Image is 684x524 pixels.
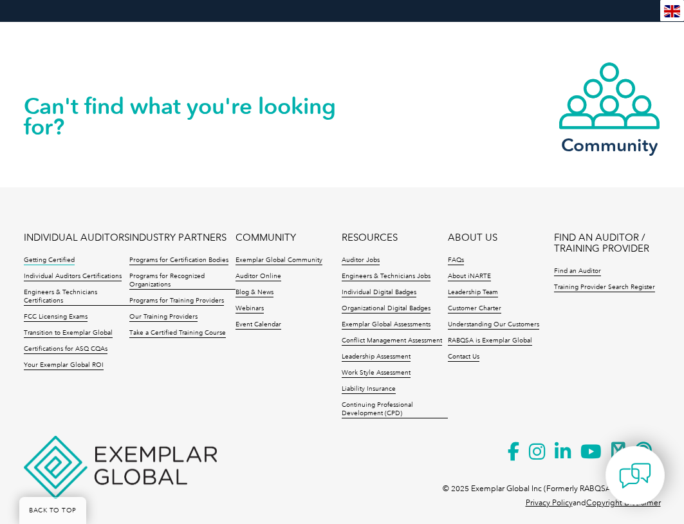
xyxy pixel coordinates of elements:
a: Our Training Providers [129,313,198,322]
img: contact-chat.png [619,460,651,492]
a: Customer Charter [448,304,501,313]
a: Blog & News [236,288,273,297]
a: Find an Auditor [554,267,601,276]
a: Liability Insurance [342,385,396,394]
h2: Can't find what you're looking for? [24,96,342,137]
img: Exemplar Global [24,436,217,499]
a: Engineers & Technicians Certifications [24,288,130,306]
a: FCC Licensing Exams [24,313,88,322]
a: Exemplar Global Assessments [342,321,430,330]
a: COMMUNITY [236,232,296,243]
a: ABOUT US [448,232,497,243]
a: Auditor Online [236,272,281,281]
p: and [526,496,661,510]
a: Getting Certified [24,256,75,265]
a: RABQSA is Exemplar Global [448,337,532,346]
a: INDUSTRY PARTNERS [129,232,226,243]
a: Event Calendar [236,321,281,330]
a: FIND AN AUDITOR / TRAINING PROVIDER [554,232,660,254]
a: Work Style Assessment [342,369,411,378]
a: BACK TO TOP [19,497,86,524]
a: Leadership Team [448,288,498,297]
a: Programs for Training Providers [129,297,224,306]
a: Take a Certified Training Course [129,329,226,338]
a: Community [558,61,661,153]
a: Training Provider Search Register [554,283,655,292]
a: Individual Auditors Certifications [24,272,122,281]
a: Your Exemplar Global ROI [24,361,104,370]
a: Individual Digital Badges [342,288,416,297]
a: Understanding Our Customers [448,321,539,330]
a: INDIVIDUAL AUDITORS [24,232,129,243]
h3: Community [558,137,661,153]
a: Conflict Management Assessment [342,337,442,346]
a: Engineers & Technicians Jobs [342,272,430,281]
a: About iNARTE [448,272,491,281]
a: Copyright Disclaimer [586,498,661,507]
a: Auditor Jobs [342,256,380,265]
a: Exemplar Global Community [236,256,322,265]
a: Contact Us [448,353,479,362]
a: Webinars [236,304,264,313]
a: Programs for Recognized Organizations [129,272,236,290]
a: Privacy Policy [526,498,573,507]
a: Programs for Certification Bodies [129,256,228,265]
a: Continuing Professional Development (CPD) [342,401,448,418]
a: FAQs [448,256,464,265]
a: Certifications for ASQ CQAs [24,345,107,354]
p: © 2025 Exemplar Global Inc (Formerly RABQSA International). [443,482,661,496]
img: icon-community.webp [558,61,661,131]
a: Organizational Digital Badges [342,304,430,313]
a: RESOURCES [342,232,398,243]
a: Leadership Assessment [342,353,411,362]
a: Transition to Exemplar Global [24,329,113,338]
img: en [664,5,680,17]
